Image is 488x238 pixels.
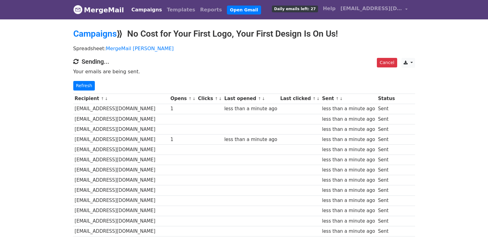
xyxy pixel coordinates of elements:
td: [EMAIL_ADDRESS][DOMAIN_NAME] [73,185,169,196]
a: ↓ [262,96,265,101]
td: Sent [377,134,396,144]
span: Daily emails left: 27 [272,6,318,12]
div: less than a minute ago [322,197,375,204]
a: Templates [164,4,198,16]
h4: Sending... [73,58,415,65]
div: 1 [170,136,195,143]
p: Your emails are being sent. [73,68,415,75]
a: MergeMail [PERSON_NAME] [106,46,174,51]
a: MergeMail [73,3,124,16]
td: [EMAIL_ADDRESS][DOMAIN_NAME] [73,206,169,216]
p: Spreadsheet: [73,45,415,52]
a: ↓ [317,96,320,101]
a: ↑ [101,96,104,101]
td: Sent [377,104,396,114]
td: Sent [377,165,396,175]
div: less than a minute ago [322,218,375,225]
th: Last clicked [279,94,321,104]
td: [EMAIL_ADDRESS][DOMAIN_NAME] [73,165,169,175]
td: [EMAIL_ADDRESS][DOMAIN_NAME] [73,104,169,114]
a: Cancel [377,58,397,67]
td: Sent [377,155,396,165]
td: [EMAIL_ADDRESS][DOMAIN_NAME] [73,124,169,134]
div: less than a minute ago [322,207,375,214]
td: [EMAIL_ADDRESS][DOMAIN_NAME] [73,145,169,155]
a: ↓ [105,96,108,101]
iframe: Chat Widget [457,208,488,238]
a: ↓ [340,96,343,101]
a: ↓ [219,96,222,101]
th: Clicks [196,94,223,104]
a: Refresh [73,81,95,91]
a: Reports [198,4,224,16]
div: less than a minute ago [322,126,375,133]
th: Status [377,94,396,104]
td: Sent [377,175,396,185]
th: Opens [169,94,197,104]
td: [EMAIL_ADDRESS][DOMAIN_NAME] [73,114,169,124]
td: Sent [377,206,396,216]
td: Sent [377,196,396,206]
a: [EMAIL_ADDRESS][DOMAIN_NAME] [338,2,410,17]
a: ↑ [336,96,339,101]
div: less than a minute ago [322,105,375,112]
div: 1 [170,105,195,112]
div: less than a minute ago [322,116,375,123]
div: less than a minute ago [224,105,277,112]
td: [EMAIL_ADDRESS][DOMAIN_NAME] [73,216,169,226]
td: [EMAIL_ADDRESS][DOMAIN_NAME] [73,226,169,236]
td: [EMAIL_ADDRESS][DOMAIN_NAME] [73,175,169,185]
a: Campaigns [73,29,117,39]
a: ↓ [192,96,196,101]
td: Sent [377,124,396,134]
h2: ⟫ No Cost for Your First Logo, Your First Design Is On Us! [73,29,415,39]
a: ↑ [313,96,316,101]
td: Sent [377,185,396,196]
a: ↑ [215,96,218,101]
td: [EMAIL_ADDRESS][DOMAIN_NAME] [73,134,169,144]
td: [EMAIL_ADDRESS][DOMAIN_NAME] [73,155,169,165]
a: ↑ [188,96,192,101]
td: Sent [377,226,396,236]
span: [EMAIL_ADDRESS][DOMAIN_NAME] [341,5,402,12]
td: Sent [377,114,396,124]
img: MergeMail logo [73,5,83,14]
th: Last opened [223,94,279,104]
div: less than a minute ago [322,187,375,194]
div: less than a minute ago [322,177,375,184]
a: Open Gmail [227,6,261,14]
div: less than a minute ago [322,228,375,235]
div: less than a minute ago [322,146,375,153]
th: Sent [321,94,377,104]
a: Help [321,2,338,15]
div: less than a minute ago [322,156,375,163]
a: Daily emails left: 27 [269,2,320,15]
a: ↑ [258,96,261,101]
th: Recipient [73,94,169,104]
td: Sent [377,145,396,155]
td: [EMAIL_ADDRESS][DOMAIN_NAME] [73,196,169,206]
td: Sent [377,216,396,226]
a: Campaigns [129,4,164,16]
div: less than a minute ago [322,167,375,174]
div: less than a minute ago [322,136,375,143]
div: less than a minute ago [224,136,277,143]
